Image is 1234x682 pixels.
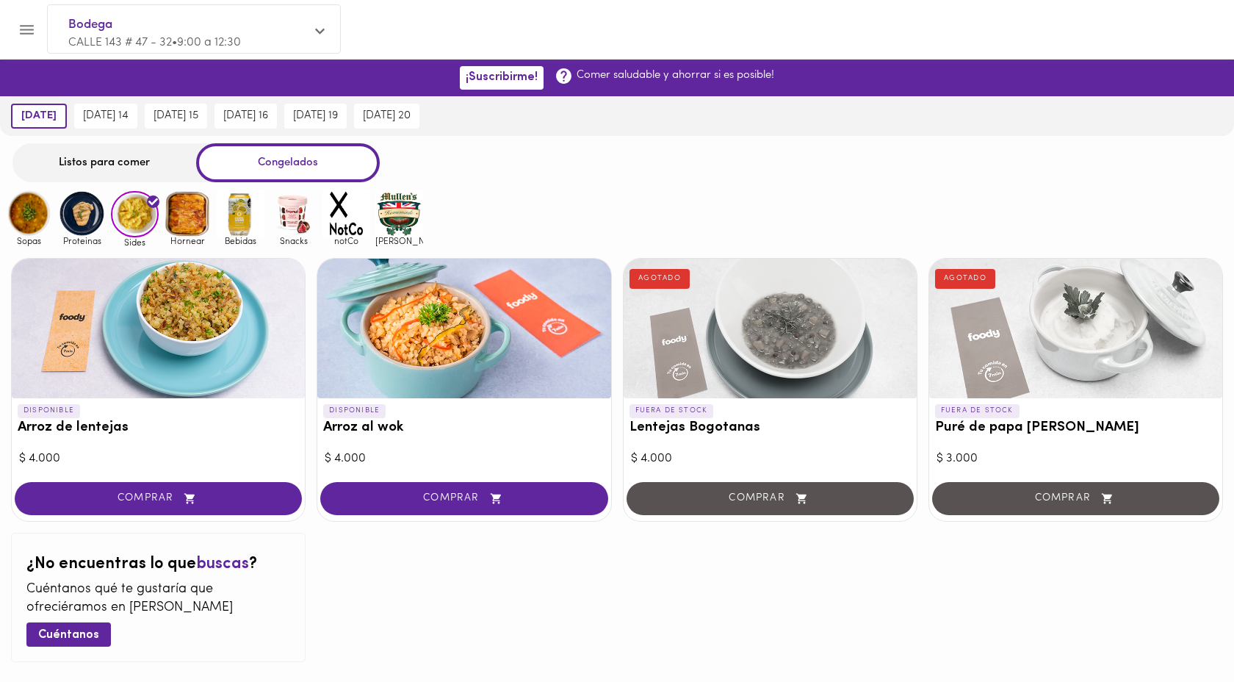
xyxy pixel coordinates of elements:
[935,404,1020,417] p: FUERA DE STOCK
[5,190,53,237] img: Sopas
[937,451,1215,467] div: $ 3.000
[33,492,284,505] span: COMPRAR
[26,622,111,647] button: Cuéntanos
[631,451,909,467] div: $ 4.000
[217,236,264,245] span: Bebidas
[26,556,290,573] h2: ¿No encuentras lo que ?
[12,259,305,398] div: Arroz de lentejas
[83,110,129,123] span: [DATE] 14
[111,237,159,247] span: Sides
[270,236,317,245] span: Snacks
[317,259,610,398] div: Arroz al wok
[217,190,264,237] img: Bebidas
[375,190,423,237] img: mullens
[339,492,589,505] span: COMPRAR
[154,110,198,123] span: [DATE] 15
[929,259,1222,398] div: Puré de papa blanca
[58,190,106,237] img: Proteinas
[270,190,317,237] img: Snacks
[11,104,67,129] button: [DATE]
[145,104,207,129] button: [DATE] 15
[164,190,212,237] img: Hornear
[223,110,268,123] span: [DATE] 16
[322,190,370,237] img: notCo
[68,15,305,35] span: Bodega
[18,420,299,436] h3: Arroz de lentejas
[629,420,911,436] h3: Lentejas Bogotanas
[320,482,607,515] button: COMPRAR
[68,37,241,49] span: CALLE 143 # 47 - 32 • 9:00 a 12:30
[111,191,159,238] img: Sides
[26,581,290,618] p: Cuéntanos qué te gustaría que ofreciéramos en [PERSON_NAME]
[363,110,411,123] span: [DATE] 20
[196,143,380,182] div: Congelados
[624,259,917,398] div: Lentejas Bogotanas
[164,236,212,245] span: Hornear
[21,110,57,123] span: [DATE]
[322,236,370,245] span: notCo
[323,404,386,417] p: DISPONIBLE
[38,628,99,642] span: Cuéntanos
[466,71,538,85] span: ¡Suscribirme!
[196,556,249,572] span: buscas
[323,420,605,436] h3: Arroz al wok
[935,269,996,288] div: AGOTADO
[284,104,347,129] button: [DATE] 19
[935,420,1216,436] h3: Puré de papa [PERSON_NAME]
[629,404,714,417] p: FUERA DE STOCK
[9,12,45,48] button: Menu
[375,236,423,245] span: [PERSON_NAME]
[15,482,302,515] button: COMPRAR
[19,451,297,467] div: $ 4.000
[5,236,53,245] span: Sopas
[1149,597,1219,667] iframe: Messagebird Livechat Widget
[577,68,774,83] p: Comer saludable y ahorrar si es posible!
[293,110,338,123] span: [DATE] 19
[354,104,419,129] button: [DATE] 20
[325,451,603,467] div: $ 4.000
[460,66,544,89] button: ¡Suscribirme!
[58,236,106,245] span: Proteinas
[214,104,277,129] button: [DATE] 16
[629,269,690,288] div: AGOTADO
[74,104,137,129] button: [DATE] 14
[12,143,196,182] div: Listos para comer
[18,404,80,417] p: DISPONIBLE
